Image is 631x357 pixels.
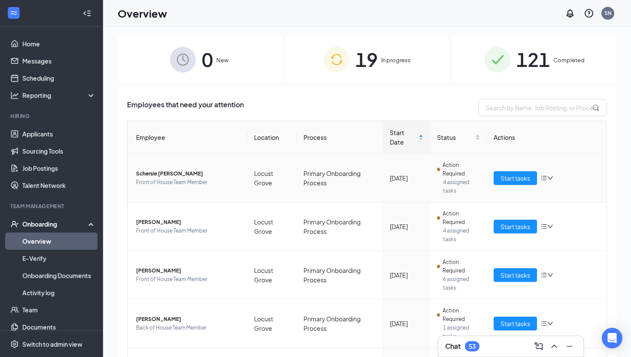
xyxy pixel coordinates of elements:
svg: Settings [10,340,19,348]
span: Start tasks [501,270,530,280]
span: 0 [202,45,213,74]
span: Action Required [443,258,480,275]
th: Status [430,121,487,154]
span: down [547,321,553,327]
span: bars [540,320,547,327]
td: Primary Onboarding Process [297,251,383,300]
h1: Overview [118,6,167,21]
span: Completed [553,56,585,64]
div: Team Management [10,203,94,210]
div: Onboarding [22,220,88,228]
span: Schersie [PERSON_NAME] [136,169,240,178]
td: Locust Grove [247,300,297,348]
span: 121 [516,45,550,74]
td: Locust Grove [247,203,297,251]
td: Primary Onboarding Process [297,300,383,348]
span: Back of House Team Member [136,324,240,332]
a: Sourcing Tools [22,142,96,160]
span: Action Required [443,161,480,178]
th: Employee [127,121,247,154]
span: New [216,56,228,64]
div: Open Intercom Messenger [602,328,622,348]
span: down [547,175,553,181]
a: Team [22,301,96,318]
span: Front of House Team Member [136,178,240,187]
span: Employees that need your attention [127,99,244,116]
span: 4 assigned tasks [443,227,480,244]
button: Minimize [563,339,576,353]
svg: Notifications [565,8,575,18]
div: [DATE] [390,173,423,183]
a: Documents [22,318,96,336]
a: Home [22,35,96,52]
span: bars [540,223,547,230]
div: Reporting [22,91,96,100]
span: [PERSON_NAME] [136,315,240,324]
td: Locust Grove [247,251,297,300]
span: Start Date [390,128,417,147]
span: Action Required [443,306,480,324]
svg: WorkstreamLogo [9,9,18,17]
a: Onboarding Documents [22,267,96,284]
div: [DATE] [390,222,423,231]
a: Messages [22,52,96,70]
span: [PERSON_NAME] [136,266,240,275]
span: Front of House Team Member [136,227,240,235]
a: Scheduling [22,70,96,87]
span: Action Required [443,209,480,227]
button: ComposeMessage [532,339,546,353]
div: [DATE] [390,319,423,328]
span: Start tasks [501,173,530,183]
span: bars [540,175,547,182]
button: Start tasks [494,317,537,330]
a: Applicants [22,125,96,142]
svg: ComposeMessage [534,341,544,351]
span: bars [540,272,547,278]
svg: ChevronUp [549,341,559,351]
div: SN [604,9,612,17]
button: Start tasks [494,220,537,233]
a: Overview [22,233,96,250]
th: Actions [487,121,607,154]
span: Start tasks [501,222,530,231]
svg: UserCheck [10,220,19,228]
td: Primary Onboarding Process [297,203,383,251]
span: [PERSON_NAME] [136,218,240,227]
th: Location [247,121,297,154]
span: 19 [355,45,378,74]
span: down [547,224,553,230]
div: 53 [469,343,476,350]
svg: Analysis [10,91,19,100]
button: ChevronUp [547,339,561,353]
a: Talent Network [22,177,96,194]
h3: Chat [445,342,461,351]
span: 6 assigned tasks [443,275,480,292]
span: Front of House Team Member [136,275,240,284]
a: Job Postings [22,160,96,177]
td: Primary Onboarding Process [297,154,383,203]
div: [DATE] [390,270,423,280]
td: Locust Grove [247,154,297,203]
input: Search by Name, Job Posting, or Process [478,99,607,116]
span: 1 assigned tasks [443,324,480,341]
span: 4 assigned tasks [443,178,480,195]
span: Status [437,133,473,142]
div: Switch to admin view [22,340,82,348]
svg: Collapse [83,9,91,18]
span: In progress [381,56,411,64]
a: E-Verify [22,250,96,267]
button: Start tasks [494,268,537,282]
div: Hiring [10,112,94,120]
svg: Minimize [564,341,575,351]
button: Start tasks [494,171,537,185]
a: Activity log [22,284,96,301]
svg: QuestionInfo [584,8,594,18]
th: Process [297,121,383,154]
span: down [547,272,553,278]
span: Start tasks [501,319,530,328]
